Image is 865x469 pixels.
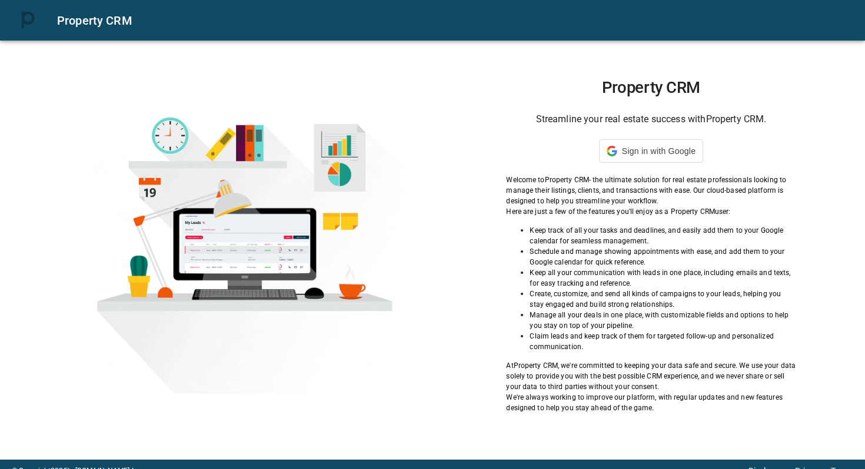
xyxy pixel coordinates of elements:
[57,11,851,30] div: Property CRM
[530,225,796,246] p: Keep track of all your tasks and deadlines, and easily add them to your Google calendar for seaml...
[530,246,796,267] p: Schedule and manage showing appointments with ease, and add them to your Google calendar for quic...
[530,310,796,331] p: Manage all your deals in one place, with customizable fields and options to help you stay on top ...
[530,331,796,352] p: Claim leads and keep track of them for targeted follow-up and personalized communication.
[530,267,796,289] p: Keep all your communication with leads in one place, including emails and texts, for easy trackin...
[530,289,796,310] p: Create, customize, and send all kinds of campaigns to your leads, helping you stay engaged and bu...
[506,111,796,128] h6: Streamline your real estate success with Property CRM .
[506,392,796,413] p: We're always working to improve our platform, with regular updates and new features designed to h...
[622,146,696,156] span: Sign in with Google
[506,206,796,217] p: Here are just a few of the features you'll enjoy as a Property CRM user:
[506,78,796,97] h1: Property CRM
[506,360,796,392] p: At Property CRM , we're committed to keeping your data safe and secure. We use your data solely t...
[506,175,796,206] p: Welcome to Property CRM - the ultimate solution for real estate professionals looking to manage t...
[599,139,703,163] div: Sign in with Google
